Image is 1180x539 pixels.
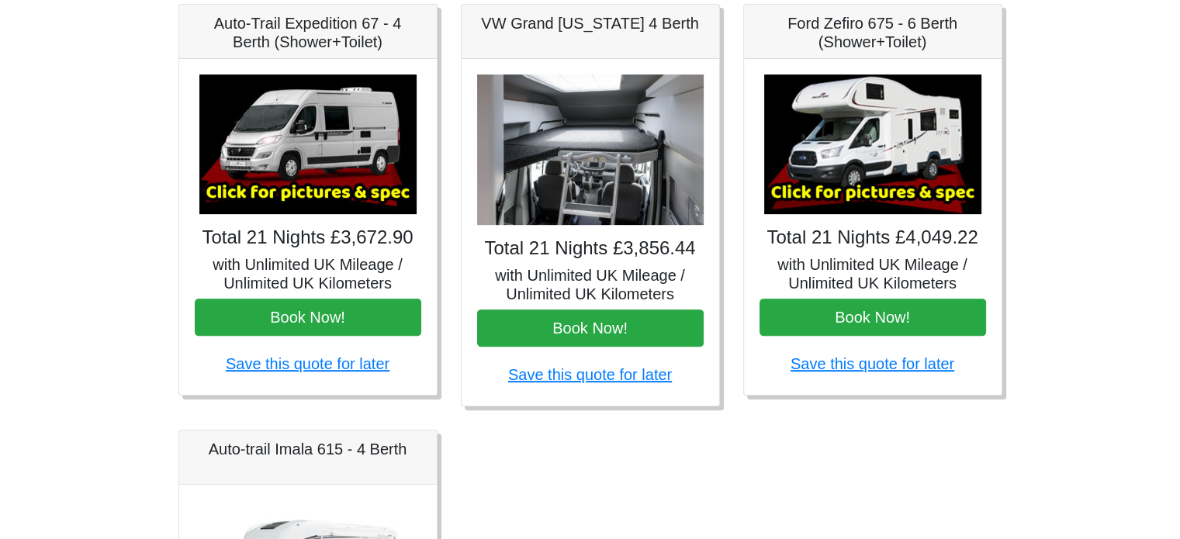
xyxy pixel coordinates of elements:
h5: Auto-Trail Expedition 67 - 4 Berth (Shower+Toilet) [195,14,421,51]
a: Save this quote for later [791,355,954,372]
img: VW Grand California 4 Berth [477,74,704,226]
h5: Auto-trail Imala 615 - 4 Berth [195,440,421,458]
h5: VW Grand [US_STATE] 4 Berth [477,14,704,33]
h5: with Unlimited UK Mileage / Unlimited UK Kilometers [477,266,704,303]
button: Book Now! [477,309,704,347]
button: Book Now! [760,299,986,336]
a: Save this quote for later [226,355,389,372]
h5: Ford Zefiro 675 - 6 Berth (Shower+Toilet) [760,14,986,51]
h4: Total 21 Nights £4,049.22 [760,226,986,249]
h4: Total 21 Nights £3,856.44 [477,237,704,260]
img: Ford Zefiro 675 - 6 Berth (Shower+Toilet) [764,74,981,214]
img: Auto-Trail Expedition 67 - 4 Berth (Shower+Toilet) [199,74,417,214]
h4: Total 21 Nights £3,672.90 [195,226,421,249]
h5: with Unlimited UK Mileage / Unlimited UK Kilometers [760,255,986,292]
a: Save this quote for later [508,366,672,383]
button: Book Now! [195,299,421,336]
h5: with Unlimited UK Mileage / Unlimited UK Kilometers [195,255,421,292]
